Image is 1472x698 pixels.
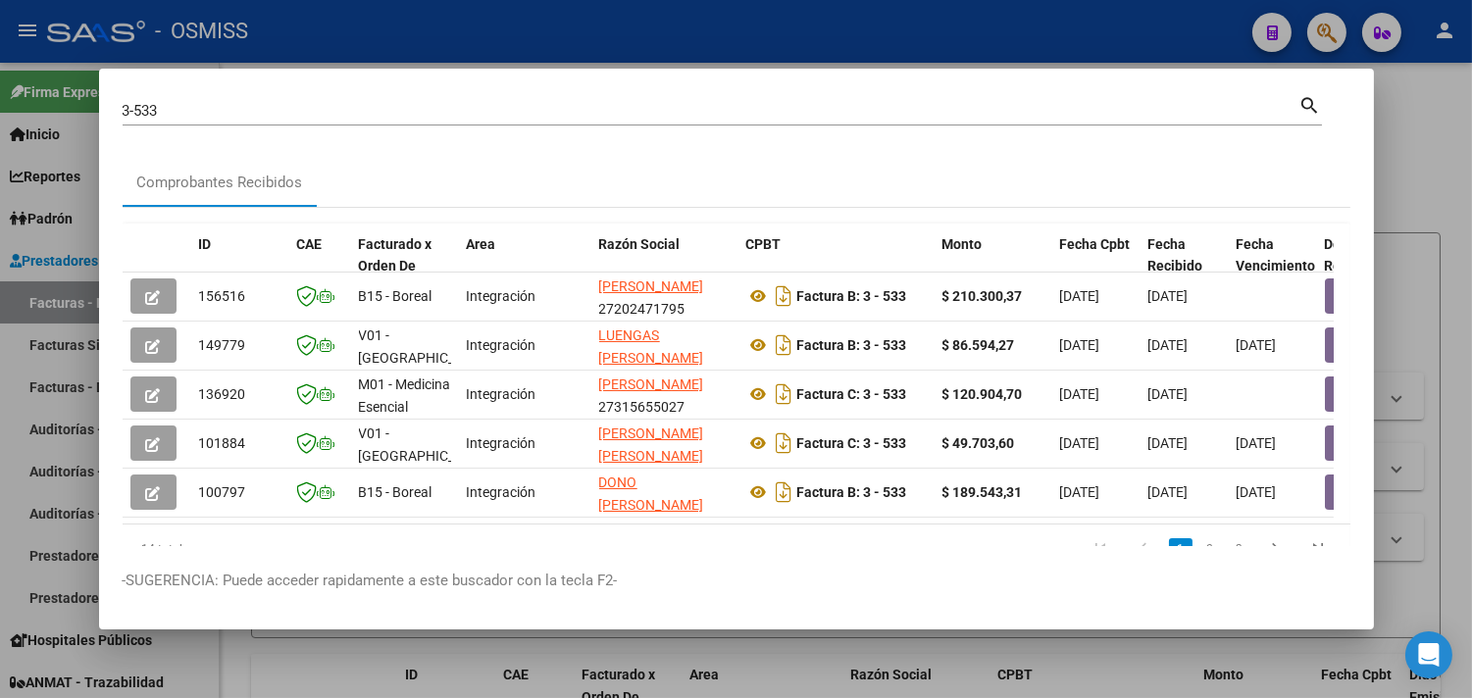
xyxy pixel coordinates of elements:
[942,484,1023,500] strong: $ 189.543,31
[599,423,731,464] div: 27218865211
[1198,538,1222,560] a: 2
[772,378,797,410] i: Descargar documento
[1052,224,1141,310] datatable-header-cell: Fecha Cpbt
[1405,631,1452,678] div: Open Intercom Messenger
[738,224,935,310] datatable-header-cell: CPBT
[199,236,212,252] span: ID
[599,324,731,366] div: 27336928465
[1237,435,1277,451] span: [DATE]
[1225,532,1254,566] li: page 3
[289,224,351,310] datatable-header-cell: CAE
[1299,92,1322,116] mat-icon: search
[935,224,1052,310] datatable-header-cell: Monto
[599,236,681,252] span: Razón Social
[1060,288,1100,304] span: [DATE]
[1148,236,1203,274] span: Fecha Recibido
[1148,386,1189,402] span: [DATE]
[942,386,1023,402] strong: $ 120.904,70
[599,278,704,294] span: [PERSON_NAME]
[797,435,907,451] strong: Factura C: 3 - 533
[467,435,536,451] span: Integración
[467,337,536,353] span: Integración
[942,288,1023,304] strong: $ 210.300,37
[137,172,303,194] div: Comprobantes Recibidos
[591,224,738,310] datatable-header-cell: Razón Social
[1148,288,1189,304] span: [DATE]
[942,337,1015,353] strong: $ 86.594,27
[1060,435,1100,451] span: [DATE]
[1229,224,1317,310] datatable-header-cell: Fecha Vencimiento
[199,334,281,357] div: 149779
[1317,224,1435,310] datatable-header-cell: Doc Respaldatoria
[797,288,907,304] strong: Factura B: 3 - 533
[1237,236,1316,274] span: Fecha Vencimiento
[942,236,983,252] span: Monto
[1237,484,1277,500] span: [DATE]
[1166,532,1195,566] li: page 1
[1060,236,1131,252] span: Fecha Cpbt
[191,224,289,310] datatable-header-cell: ID
[772,427,797,459] i: Descargar documento
[772,280,797,312] i: Descargar documento
[1228,538,1251,560] a: 3
[1126,538,1163,560] a: go to previous page
[1141,224,1229,310] datatable-header-cell: Fecha Recibido
[797,484,907,500] strong: Factura B: 3 - 533
[459,224,591,310] datatable-header-cell: Area
[1060,337,1100,353] span: [DATE]
[599,425,704,464] span: [PERSON_NAME] [PERSON_NAME]
[599,327,704,366] span: LUENGAS [PERSON_NAME]
[359,376,451,415] span: M01 - Medicina Esencial
[599,275,731,317] div: 27202471795
[467,484,536,500] span: Integración
[359,288,432,304] span: B15 - Boreal
[467,288,536,304] span: Integración
[1148,484,1189,500] span: [DATE]
[599,472,731,513] div: 27250782700
[1169,538,1193,560] a: 1
[359,425,491,464] span: V01 - [GEOGRAPHIC_DATA]
[123,524,365,573] div: 14 total
[199,481,281,504] div: 100797
[1060,484,1100,500] span: [DATE]
[199,432,281,455] div: 101884
[746,236,782,252] span: CPBT
[1300,538,1338,560] a: go to last page
[1148,435,1189,451] span: [DATE]
[359,484,432,500] span: B15 - Boreal
[797,337,907,353] strong: Factura B: 3 - 533
[297,236,323,252] span: CAE
[1060,386,1100,402] span: [DATE]
[942,435,1015,451] strong: $ 49.703,60
[123,570,1350,592] p: -SUGERENCIA: Puede acceder rapidamente a este buscador con la tecla F2-
[351,224,459,310] datatable-header-cell: Facturado x Orden De
[599,474,704,535] span: DONO [PERSON_NAME][DATE]
[772,329,797,361] i: Descargar documento
[797,386,907,402] strong: Factura C: 3 - 533
[599,374,731,415] div: 27315655027
[359,236,432,274] span: Facturado x Orden De
[359,327,491,366] span: V01 - [GEOGRAPHIC_DATA]
[199,383,281,406] div: 136920
[1257,538,1294,560] a: go to next page
[467,236,496,252] span: Area
[1237,337,1277,353] span: [DATE]
[599,376,704,392] span: [PERSON_NAME]
[1195,532,1225,566] li: page 2
[1325,236,1413,274] span: Doc Respaldatoria
[1148,337,1189,353] span: [DATE]
[467,386,536,402] span: Integración
[199,285,281,308] div: 156516
[772,476,797,508] i: Descargar documento
[1083,538,1120,560] a: go to first page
